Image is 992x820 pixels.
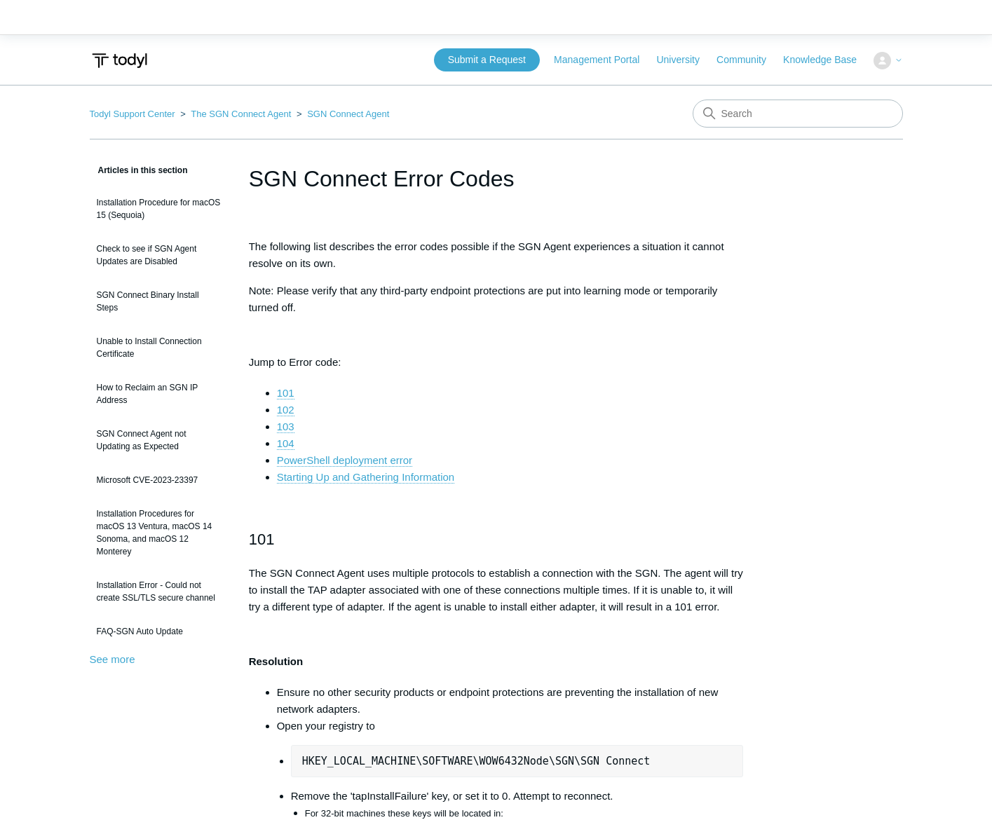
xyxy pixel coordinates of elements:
[277,684,744,718] li: Ensure no other security products or endpoint protections are preventing the installation of new ...
[90,48,149,74] img: Todyl Support Center Help Center home page
[90,572,228,611] a: Installation Error - Could not create SSL/TLS secure channel
[249,354,744,371] p: Jump to Error code:
[90,374,228,414] a: How to Reclaim an SGN IP Address
[90,109,175,119] a: Todyl Support Center
[277,387,294,399] a: 101
[291,745,744,777] pre: HKEY_LOCAL_MACHINE\SOFTWARE\WOW6432Node\SGN\SGN Connect
[90,109,178,119] li: Todyl Support Center
[294,109,389,119] li: SGN Connect Agent
[716,53,780,67] a: Community
[90,165,188,175] span: Articles in this section
[249,238,744,272] p: The following list describes the error codes possible if the SGN Agent experiences a situation it...
[307,109,389,119] a: SGN Connect Agent
[693,100,903,128] input: Search
[277,471,454,484] a: Starting Up and Gathering Information
[249,282,744,316] p: Note: Please verify that any third-party endpoint protections are put into learning mode or tempo...
[90,235,228,275] a: Check to see if SGN Agent Updates are Disabled
[277,404,294,416] a: 102
[90,189,228,228] a: Installation Procedure for macOS 15 (Sequoia)
[90,282,228,321] a: SGN Connect Binary Install Steps
[191,109,291,119] a: The SGN Connect Agent
[249,565,744,615] p: The SGN Connect Agent uses multiple protocols to establish a connection with the SGN. The agent w...
[277,421,294,433] a: 103
[277,437,294,450] a: 104
[249,527,744,552] h2: 101
[90,467,228,493] a: Microsoft CVE-2023-23397
[90,618,228,645] a: FAQ-SGN Auto Update
[434,48,540,71] a: Submit a Request
[783,53,871,67] a: Knowledge Base
[249,655,304,667] strong: Resolution
[177,109,294,119] li: The SGN Connect Agent
[90,653,135,665] a: See more
[90,500,228,565] a: Installation Procedures for macOS 13 Ventura, macOS 14 Sonoma, and macOS 12 Monterey
[90,421,228,460] a: SGN Connect Agent not Updating as Expected
[90,328,228,367] a: Unable to Install Connection Certificate
[249,162,744,196] h1: SGN Connect Error Codes
[656,53,713,67] a: University
[277,454,412,467] a: PowerShell deployment error
[554,53,653,67] a: Management Portal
